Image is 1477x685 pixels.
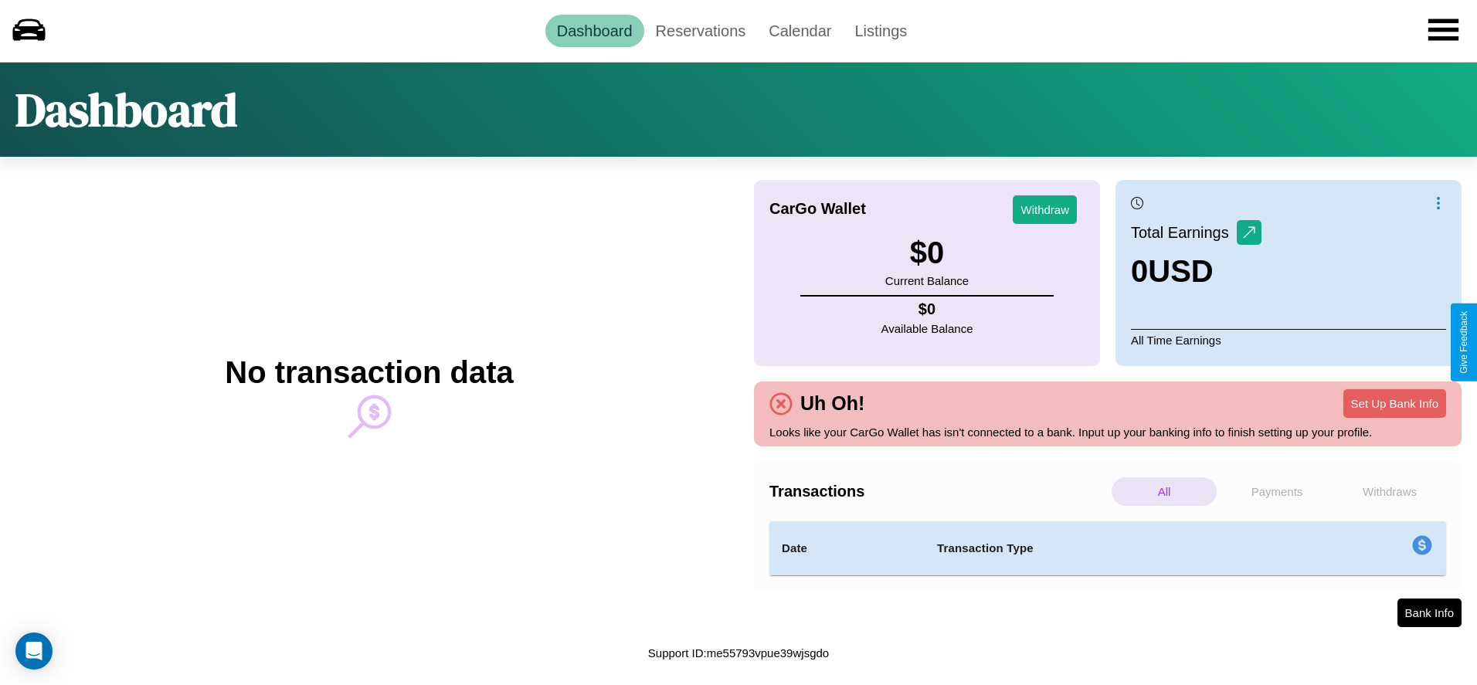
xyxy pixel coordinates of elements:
[881,318,973,339] p: Available Balance
[769,200,866,218] h4: CarGo Wallet
[937,539,1286,558] h4: Transaction Type
[757,15,843,47] a: Calendar
[648,643,829,663] p: Support ID: me55793vpue39wjsgdo
[885,236,969,270] h3: $ 0
[545,15,644,47] a: Dashboard
[843,15,918,47] a: Listings
[15,632,53,670] div: Open Intercom Messenger
[1337,477,1442,506] p: Withdraws
[1013,195,1077,224] button: Withdraw
[15,78,237,141] h1: Dashboard
[225,355,513,390] h2: No transaction data
[769,422,1446,443] p: Looks like your CarGo Wallet has isn't connected to a bank. Input up your banking info to finish ...
[1397,599,1462,627] button: Bank Info
[769,521,1446,575] table: simple table
[1112,477,1217,506] p: All
[881,300,973,318] h4: $ 0
[1224,477,1329,506] p: Payments
[1131,329,1446,351] p: All Time Earnings
[1131,219,1237,246] p: Total Earnings
[885,270,969,291] p: Current Balance
[793,392,872,415] h4: Uh Oh!
[1458,311,1469,374] div: Give Feedback
[769,483,1108,500] h4: Transactions
[1343,389,1446,418] button: Set Up Bank Info
[782,539,912,558] h4: Date
[644,15,758,47] a: Reservations
[1131,254,1261,289] h3: 0 USD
